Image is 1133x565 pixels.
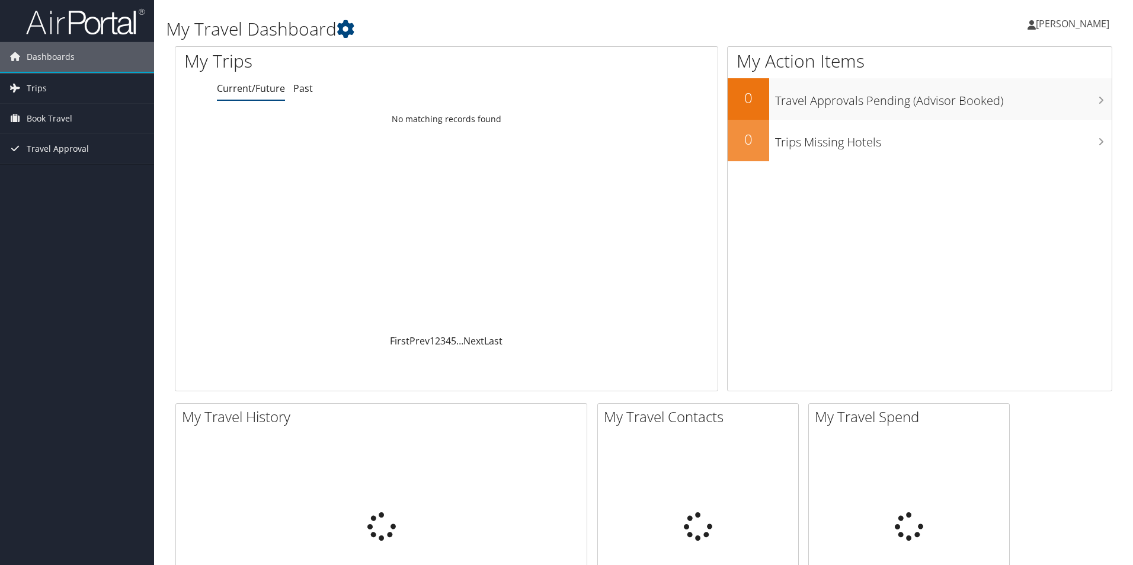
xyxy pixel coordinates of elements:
[217,82,285,95] a: Current/Future
[775,87,1112,109] h3: Travel Approvals Pending (Advisor Booked)
[27,42,75,72] span: Dashboards
[1036,17,1109,30] span: [PERSON_NAME]
[27,104,72,133] span: Book Travel
[182,407,587,427] h2: My Travel History
[484,334,503,347] a: Last
[1028,6,1121,42] a: [PERSON_NAME]
[27,74,47,103] span: Trips
[27,134,89,164] span: Travel Approval
[728,120,1112,161] a: 0Trips Missing Hotels
[184,49,483,74] h1: My Trips
[293,82,313,95] a: Past
[456,334,463,347] span: …
[435,334,440,347] a: 2
[26,8,145,36] img: airportal-logo.png
[451,334,456,347] a: 5
[463,334,484,347] a: Next
[430,334,435,347] a: 1
[446,334,451,347] a: 4
[409,334,430,347] a: Prev
[815,407,1009,427] h2: My Travel Spend
[440,334,446,347] a: 3
[728,88,769,108] h2: 0
[728,78,1112,120] a: 0Travel Approvals Pending (Advisor Booked)
[775,128,1112,151] h3: Trips Missing Hotels
[390,334,409,347] a: First
[166,17,803,42] h1: My Travel Dashboard
[604,407,798,427] h2: My Travel Contacts
[175,108,718,130] td: No matching records found
[728,129,769,149] h2: 0
[728,49,1112,74] h1: My Action Items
